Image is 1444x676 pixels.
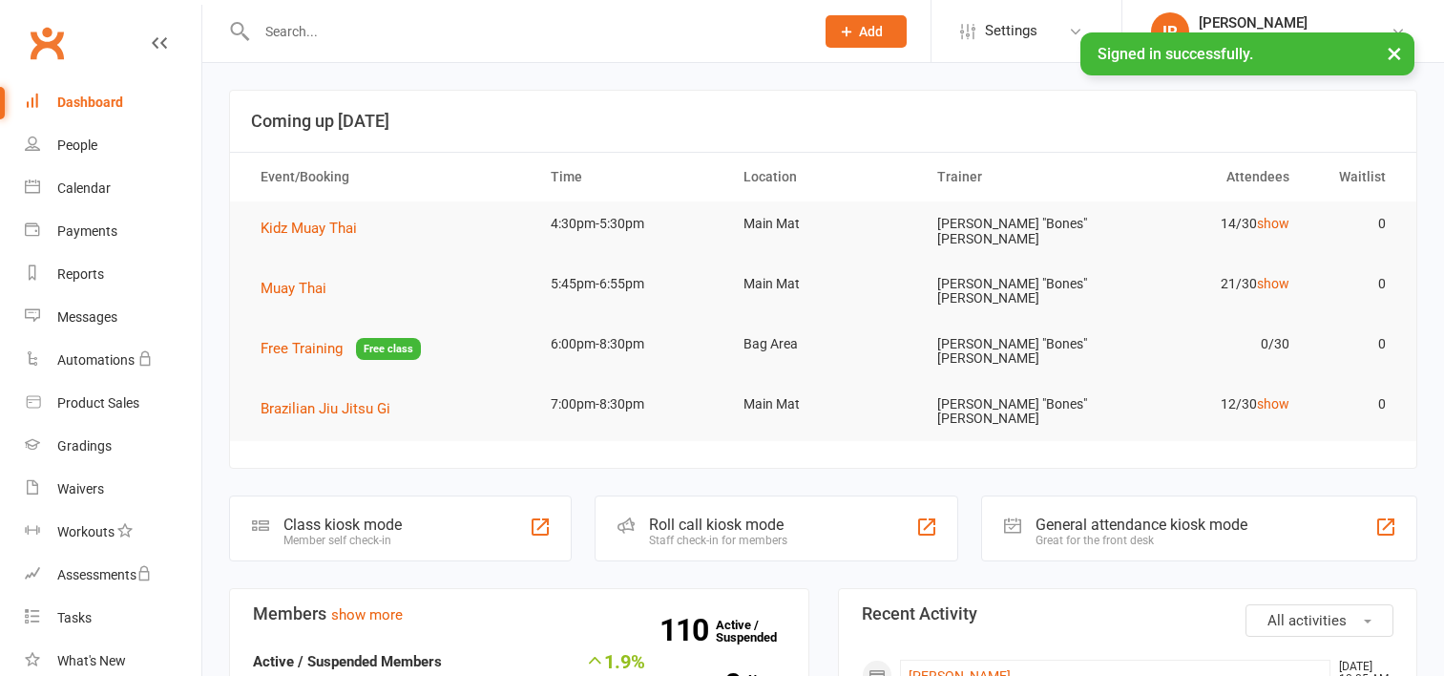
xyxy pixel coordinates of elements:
[1257,276,1289,291] a: show
[920,262,1114,322] td: [PERSON_NAME] "Bones" [PERSON_NAME]
[1113,201,1307,246] td: 14/30
[1307,201,1403,246] td: 0
[57,223,117,239] div: Payments
[1098,45,1253,63] span: Signed in successfully.
[25,167,201,210] a: Calendar
[25,511,201,554] a: Workouts
[25,468,201,511] a: Waivers
[261,217,370,240] button: Kidz Muay Thai
[57,395,139,411] div: Product Sales
[920,382,1114,442] td: [PERSON_NAME] "Bones" [PERSON_NAME]
[649,516,787,534] div: Roll call kiosk mode
[1036,516,1247,534] div: General attendance kiosk mode
[649,534,787,547] div: Staff check-in for members
[57,180,111,196] div: Calendar
[251,112,1395,131] h3: Coming up [DATE]
[331,606,403,623] a: show more
[356,338,421,360] span: Free class
[253,653,442,670] strong: Active / Suspended Members
[1307,382,1403,427] td: 0
[57,481,104,496] div: Waivers
[862,604,1394,623] h3: Recent Activity
[57,524,115,539] div: Workouts
[253,604,785,623] h3: Members
[25,597,201,640] a: Tasks
[261,397,404,420] button: Brazilian Jiu Jitsu Gi
[920,201,1114,262] td: [PERSON_NAME] "Bones" [PERSON_NAME]
[251,18,801,45] input: Search...
[261,277,340,300] button: Muay Thai
[659,616,716,644] strong: 110
[25,124,201,167] a: People
[920,153,1114,201] th: Trainer
[534,322,727,367] td: 6:00pm-8:30pm
[25,554,201,597] a: Assessments
[57,95,123,110] div: Dashboard
[826,15,907,48] button: Add
[1113,322,1307,367] td: 0/30
[726,153,920,201] th: Location
[1113,382,1307,427] td: 12/30
[1113,262,1307,306] td: 21/30
[534,201,727,246] td: 4:30pm-5:30pm
[1257,396,1289,412] a: show
[25,210,201,253] a: Payments
[283,534,402,547] div: Member self check-in
[25,425,201,468] a: Gradings
[57,266,104,282] div: Reports
[57,610,92,625] div: Tasks
[25,81,201,124] a: Dashboard
[261,340,343,357] span: Free Training
[1307,153,1403,201] th: Waitlist
[57,567,152,582] div: Assessments
[1377,32,1412,74] button: ×
[1257,216,1289,231] a: show
[1199,14,1391,32] div: [PERSON_NAME]
[1307,322,1403,367] td: 0
[261,337,421,361] button: Free TrainingFree class
[726,382,920,427] td: Main Mat
[726,322,920,367] td: Bag Area
[1151,12,1189,51] div: IR
[575,650,645,671] div: 1.9%
[25,296,201,339] a: Messages
[985,10,1037,53] span: Settings
[57,352,135,368] div: Automations
[261,400,390,417] span: Brazilian Jiu Jitsu Gi
[726,201,920,246] td: Main Mat
[859,24,883,39] span: Add
[1245,604,1393,637] button: All activities
[534,382,727,427] td: 7:00pm-8:30pm
[57,137,97,153] div: People
[57,309,117,325] div: Messages
[716,604,800,658] a: 110Active / Suspended
[1307,262,1403,306] td: 0
[1199,32,1391,49] div: Gladstone Martial Arts Academy
[726,262,920,306] td: Main Mat
[534,153,727,201] th: Time
[25,253,201,296] a: Reports
[23,19,71,67] a: Clubworx
[283,516,402,534] div: Class kiosk mode
[1113,153,1307,201] th: Attendees
[1267,612,1347,629] span: All activities
[57,438,112,454] div: Gradings
[920,322,1114,382] td: [PERSON_NAME] "Bones" [PERSON_NAME]
[261,220,357,237] span: Kidz Muay Thai
[1036,534,1247,547] div: Great for the front desk
[261,280,326,297] span: Muay Thai
[25,339,201,382] a: Automations
[25,382,201,425] a: Product Sales
[57,653,126,668] div: What's New
[534,262,727,306] td: 5:45pm-6:55pm
[243,153,534,201] th: Event/Booking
